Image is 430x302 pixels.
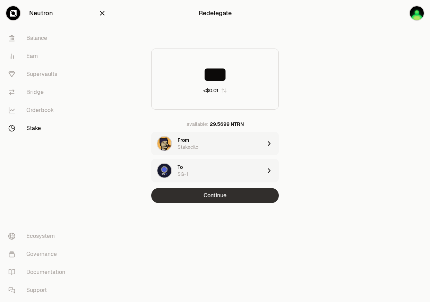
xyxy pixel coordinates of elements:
div: To [178,164,183,171]
a: Support [3,281,75,299]
a: Ecosystem [3,227,75,245]
a: Earn [3,47,75,65]
a: Supervaults [3,65,75,83]
img: AUTOTESTS [410,6,424,20]
img: Stakecito Logo [157,137,171,150]
div: Stakecito [178,144,198,150]
a: Bridge [3,83,75,101]
button: Continue [151,188,279,203]
div: <$0.01 [203,87,218,94]
div: Redelegate [199,8,232,18]
a: Governance [3,245,75,263]
button: available:29.5699 NTRN [182,117,248,132]
button: Stakecito LogoFromStakecito [151,132,279,155]
div: 29.5699 NTRN [210,121,244,128]
button: <$0.01 [203,87,227,94]
a: Balance [3,29,75,47]
div: From [178,137,189,144]
button: SG-1 LogoToSG-1 [151,159,279,182]
div: available: [187,121,208,128]
a: Documentation [3,263,75,281]
div: SG-1 [178,171,188,178]
a: Stake [3,119,75,137]
a: Orderbook [3,101,75,119]
img: SG-1 Logo [157,164,171,178]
